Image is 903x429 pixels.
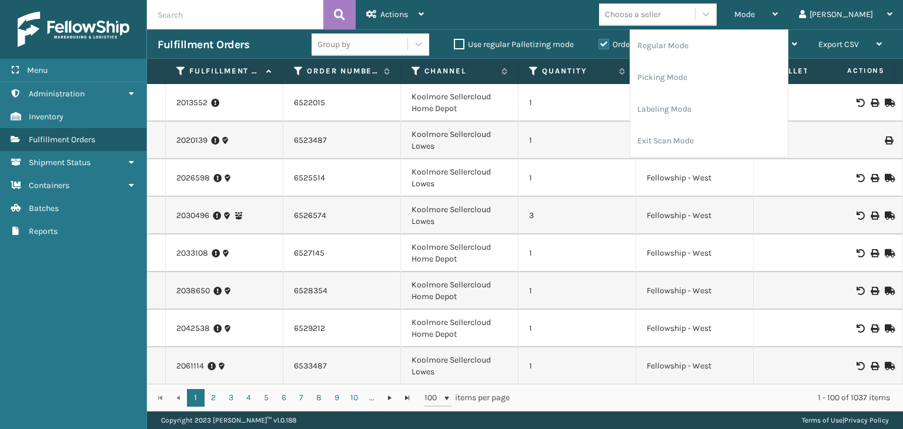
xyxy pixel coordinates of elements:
i: Mark as Shipped [885,99,892,107]
i: Print Label [885,136,892,145]
label: Fulfillment Order Id [189,66,260,76]
span: Actions [380,9,408,19]
label: Orders to be shipped [DATE] [598,39,713,49]
td: 6522015 [283,84,401,122]
a: Privacy Policy [844,416,889,424]
td: 6523487 [283,122,401,159]
div: Group by [317,38,350,51]
a: 2030496 [176,210,209,222]
td: Fellowship - West [636,347,754,385]
a: 4 [240,389,257,407]
span: Fulfillment Orders [29,135,95,145]
td: 6527145 [283,234,401,272]
li: Labeling Mode [630,93,788,125]
td: Fellowship - West [636,159,754,197]
a: 2013552 [176,97,208,109]
i: Print BOL [871,324,878,333]
a: 2033108 [176,247,208,259]
td: 3 [519,197,636,234]
a: 8 [310,389,328,407]
i: Print BOL [871,174,878,182]
td: Koolmore Sellercloud Home Depot [401,272,519,310]
i: Void BOL [857,287,864,295]
span: items per page [424,389,510,407]
i: Print BOL [871,212,878,220]
label: Order Number [307,66,378,76]
td: 6529212 [283,310,401,347]
span: Administration [29,89,85,99]
i: Void BOL [857,249,864,257]
td: Koolmore Sellercloud Home Depot [401,84,519,122]
td: 1 [519,347,636,385]
a: 7 [293,389,310,407]
span: Actions [810,61,892,81]
div: 1 - 100 of 1037 items [526,392,890,404]
td: Koolmore Sellercloud Lowes [401,159,519,197]
td: 1 [519,122,636,159]
td: Koolmore Sellercloud Home Depot [401,234,519,272]
span: Shipment Status [29,157,91,167]
td: Koolmore Sellercloud Home Depot [401,310,519,347]
td: 6525514 [283,159,401,197]
td: 1 [519,84,636,122]
td: Koolmore Sellercloud Lowes [401,347,519,385]
i: Mark as Shipped [885,287,892,295]
i: Mark as Shipped [885,212,892,220]
td: 1 [519,272,636,310]
span: Export CSV [818,39,859,49]
a: ... [363,389,381,407]
i: Mark as Shipped [885,324,892,333]
span: Inventory [29,112,63,122]
i: Void BOL [857,212,864,220]
span: Batches [29,203,59,213]
img: logo [18,12,129,47]
td: 6528354 [283,272,401,310]
td: Koolmore Sellercloud Lowes [401,122,519,159]
label: Quantity [542,66,613,76]
span: Go to the last page [403,393,412,403]
a: 3 [222,389,240,407]
td: Fellowship - West [636,310,754,347]
i: Mark as Shipped [885,249,892,257]
div: Choose a seller [605,8,661,21]
a: 10 [346,389,363,407]
p: Copyright 2023 [PERSON_NAME]™ v 1.0.188 [161,411,296,429]
a: Terms of Use [802,416,842,424]
label: Channel [424,66,496,76]
span: Menu [27,65,48,75]
i: Void BOL [857,99,864,107]
a: Go to the last page [399,389,416,407]
span: Mode [734,9,755,19]
a: 2 [205,389,222,407]
i: Void BOL [857,174,864,182]
td: Fellowship - West [636,272,754,310]
span: Containers [29,180,69,190]
span: 100 [424,392,442,404]
td: 6533487 [283,347,401,385]
td: 1 [519,159,636,197]
td: Koolmore Sellercloud Lowes [401,197,519,234]
td: 6526574 [283,197,401,234]
i: Mark as Shipped [885,174,892,182]
a: 2061114 [176,360,204,372]
td: 1 [519,310,636,347]
i: Void BOL [857,362,864,370]
i: Print BOL [871,287,878,295]
a: 5 [257,389,275,407]
i: Mark as Shipped [885,362,892,370]
a: 1 [187,389,205,407]
span: Go to the next page [385,393,394,403]
a: 2038650 [176,285,210,297]
i: Print BOL [871,362,878,370]
a: 6 [275,389,293,407]
td: 1 [519,234,636,272]
li: Regular Mode [630,30,788,62]
i: Print BOL [871,249,878,257]
label: Use regular Palletizing mode [454,39,574,49]
a: Go to the next page [381,389,399,407]
a: 2026598 [176,172,210,184]
li: Picking Mode [630,62,788,93]
li: Exit Scan Mode [630,125,788,157]
a: 2042538 [176,323,210,334]
a: 9 [328,389,346,407]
